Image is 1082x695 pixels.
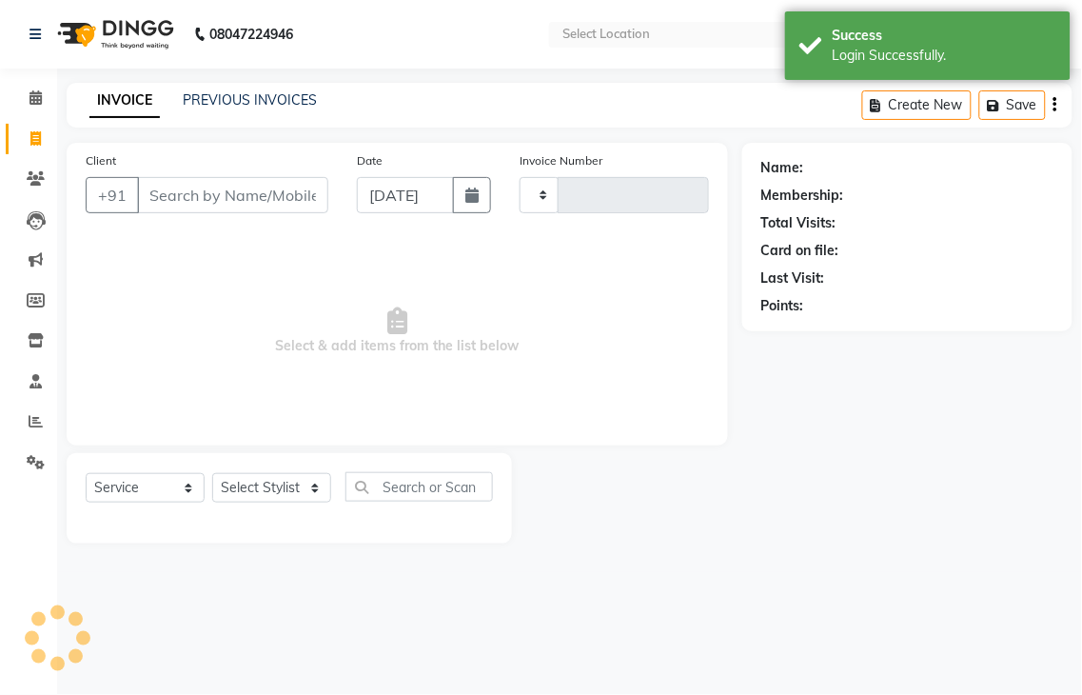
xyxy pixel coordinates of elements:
img: logo [49,8,179,61]
div: Name: [761,158,804,178]
div: Membership: [761,186,844,206]
div: Points: [761,296,804,316]
div: Select Location [562,25,650,44]
label: Date [357,152,383,169]
div: Success [833,26,1056,46]
div: Login Successfully. [833,46,1056,66]
input: Search by Name/Mobile/Email/Code [137,177,328,213]
button: +91 [86,177,139,213]
button: Create New [862,90,972,120]
div: Last Visit: [761,268,825,288]
span: Select & add items from the list below [86,236,709,427]
label: Invoice Number [520,152,602,169]
b: 08047224946 [209,8,293,61]
div: Total Visits: [761,213,836,233]
div: Card on file: [761,241,839,261]
input: Search or Scan [345,472,493,502]
a: INVOICE [89,84,160,118]
button: Save [979,90,1046,120]
label: Client [86,152,116,169]
a: PREVIOUS INVOICES [183,91,317,109]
